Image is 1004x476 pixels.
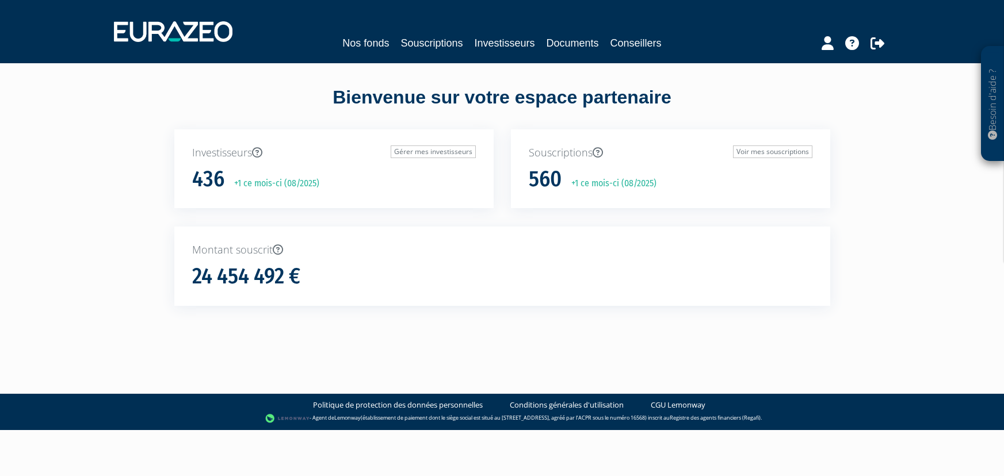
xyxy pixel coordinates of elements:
[114,21,232,42] img: 1732889491-logotype_eurazeo_blanc_rvb.png
[192,264,300,289] h1: 24 454 492 €
[226,177,319,190] p: +1 ce mois-ci (08/2025)
[400,35,463,51] a: Souscriptions
[651,400,705,410] a: CGU Lemonway
[563,177,656,190] p: +1 ce mois-ci (08/2025)
[391,145,476,158] a: Gérer mes investisseurs
[610,35,662,51] a: Conseillers
[334,414,361,421] a: Lemonway
[313,400,483,410] a: Politique de protection des données personnelles
[192,145,476,160] p: Investisseurs
[733,145,812,158] a: Voir mes souscriptions
[986,52,999,156] p: Besoin d'aide ?
[265,413,310,424] img: logo-lemonway.png
[510,400,624,410] a: Conditions générales d'utilisation
[529,167,562,191] h1: 560
[192,243,812,258] p: Montant souscrit
[12,413,992,424] div: - Agent de (établissement de paiement dont le siège social est situé au [STREET_ADDRESS], agréé p...
[342,35,389,51] a: Nos fonds
[529,145,812,160] p: Souscriptions
[670,414,761,421] a: Registre des agents financiers (Regafi)
[166,85,839,129] div: Bienvenue sur votre espace partenaire
[474,35,535,51] a: Investisseurs
[192,167,224,191] h1: 436
[547,35,599,51] a: Documents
